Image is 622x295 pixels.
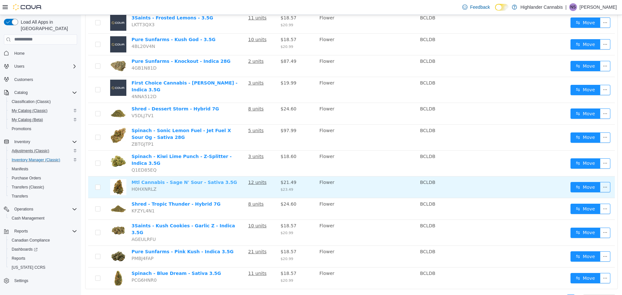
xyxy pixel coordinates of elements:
button: icon: ellipsis [519,94,529,104]
button: icon: ellipsis [519,70,529,80]
td: Flower [236,19,336,40]
button: Inventory Manager (Classic) [6,155,80,165]
button: Inventory [12,138,33,146]
button: icon: swapMove [490,189,519,199]
button: Reports [12,227,30,235]
button: Reports [6,254,80,263]
span: KFZYL4N1 [51,193,74,199]
span: Settings [14,278,28,283]
td: Flower [236,231,336,253]
span: BCLDB [339,22,354,27]
a: First Choice Cannabis - [PERSON_NAME] - Indica 3.5G [51,65,156,77]
span: Dashboards [9,245,77,253]
span: Purchase Orders [12,176,41,181]
span: V5DLJ7V1 [51,98,73,103]
a: Adjustments (Classic) [9,147,52,155]
a: Mtl Cannabis - Sage N' Sour - Sativa 3.5G [51,165,156,170]
span: $20.99 [200,8,212,12]
span: $87.49 [200,44,215,49]
span: PMBJ4FAP [51,241,73,246]
button: icon: swapMove [490,236,519,247]
td: Flower [236,205,336,231]
a: Manifests [9,165,31,173]
button: Catalog [1,88,80,97]
span: $24.60 [200,187,215,192]
span: My Catalog (Classic) [12,108,48,113]
span: Classification (Classic) [9,98,77,106]
a: Pure Sunfarms - Kush God - 3.5G [51,22,134,27]
span: Dashboards [12,247,38,252]
span: Home [14,51,25,56]
u: 5 units [167,113,183,118]
span: BCLDB [339,165,354,170]
a: Canadian Compliance [9,236,52,244]
u: 10 units [167,208,186,213]
span: Canadian Compliance [12,238,50,243]
button: Classification (Classic) [6,97,80,106]
button: Operations [1,205,80,214]
p: [PERSON_NAME] [580,3,617,11]
a: Home [12,50,27,57]
span: Transfers [12,194,28,199]
img: Spinach - Blue Dream - Sativa 3.5G hero shot [29,255,45,271]
td: Flower [236,253,336,274]
a: Cash Management [9,214,47,222]
span: Washington CCRS [9,264,77,271]
button: Canadian Compliance [6,236,80,245]
div: 25 / page [505,280,526,287]
span: H0HXNRLZ [51,172,75,177]
span: My Catalog (Beta) [12,117,43,122]
span: Customers [12,75,77,84]
span: Transfers (Classic) [12,185,44,190]
span: Reports [12,227,77,235]
img: 3Saints - Kush Cookies - Garlic Z - Indica 3.5G hero shot [29,208,45,224]
a: Reports [9,255,28,262]
span: Operations [14,207,33,212]
span: ZBTGJTP1 [51,127,73,132]
u: 2 units [167,44,183,49]
span: LKTT3QX3 [51,7,74,12]
a: Shred - Dessert Storm - Hybrid 7G [51,91,138,96]
a: Pure Sunfarms - Pink Kush - Indica 3.5G [51,234,153,239]
span: Manifests [12,166,28,172]
span: BCLDB [339,113,354,118]
u: 12 units [167,165,186,170]
button: Catalog [12,89,30,96]
span: [US_STATE] CCRS [12,265,45,270]
img: Mtl Cannabis - Sage N' Sour - Sativa 3.5G hero shot [29,164,45,180]
button: icon: ellipsis [519,258,529,268]
button: My Catalog (Classic) [6,106,80,115]
button: icon: ellipsis [519,189,529,199]
a: Spinach - Sonic Lemon Fuel - Jet Fuel X Sour Og - Sativa 28G [51,113,150,125]
span: BCLDB [339,44,354,49]
button: icon: swapMove [490,46,519,56]
img: Pure Sunfarms - Kush God - 3.5G placeholder [29,21,45,38]
td: Flower [236,88,336,110]
span: Load All Apps in [GEOGRAPHIC_DATA] [18,19,77,32]
button: Operations [12,205,36,213]
a: 1 [486,280,493,287]
span: $18.57 [200,22,215,27]
button: icon: swapMove [490,24,519,35]
span: Promotions [9,125,77,133]
a: Promotions [9,125,34,133]
span: My Catalog (Beta) [9,116,77,124]
a: Purchase Orders [9,174,44,182]
span: $18.57 [200,234,215,239]
span: Manifests [9,165,77,173]
button: Customers [1,75,80,84]
button: icon: swapMove [490,70,519,80]
span: Inventory [14,139,30,144]
span: Catalog [12,89,77,96]
td: Flower [236,62,336,88]
a: 3Saints - Frosted Lemons - 3.5G [51,0,132,6]
span: Promotions [12,126,31,131]
a: Feedback [460,1,492,14]
img: First Choice Cannabis - Vanilla Ice - Indica 3.5G placeholder [29,65,45,81]
a: Inventory Manager (Classic) [9,156,63,164]
u: 3 units [167,139,183,144]
img: Pure Sunfarms - Pink Kush - Indica 3.5G hero shot [29,233,45,250]
span: BCLDB [339,234,354,239]
button: icon: ellipsis [519,24,529,35]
